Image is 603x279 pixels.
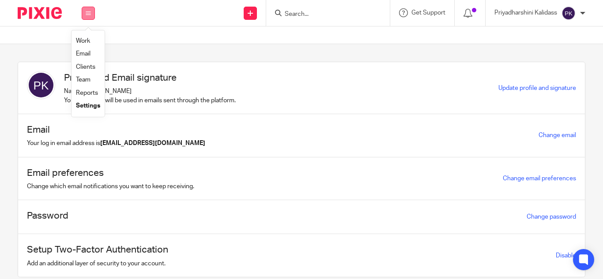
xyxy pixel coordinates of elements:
[539,132,576,138] a: Change email
[556,253,576,259] a: Disable
[284,11,363,19] input: Search
[27,123,205,137] h1: Email
[27,182,194,191] p: Change which email notifications you want to keep receiving.
[27,243,168,257] h1: Setup Two-Factor Authentication
[27,259,168,268] p: Add an additional layer of security to your account.
[64,71,236,85] h1: Profile and Email signature
[27,139,205,148] p: Your log in email address is
[100,140,205,146] b: [EMAIL_ADDRESS][DOMAIN_NAME]
[76,38,90,44] a: Work
[76,64,95,70] a: Clients
[27,71,55,99] img: svg%3E
[494,8,557,17] p: Priyadharshini Kalidass
[562,6,576,20] img: svg%3E
[76,103,100,109] a: Settings
[411,10,445,16] span: Get Support
[498,85,576,91] a: Update profile and signature
[503,175,576,182] a: Change email preferences
[27,209,68,223] h1: Password
[27,166,194,180] h1: Email preferences
[76,51,90,57] a: Email
[527,214,576,220] a: Change password
[76,77,90,83] a: Team
[18,7,62,19] img: Pixie
[76,90,98,96] a: Reports
[64,87,236,105] p: Name: [PERSON_NAME] Your signature will be used in emails sent through the platform.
